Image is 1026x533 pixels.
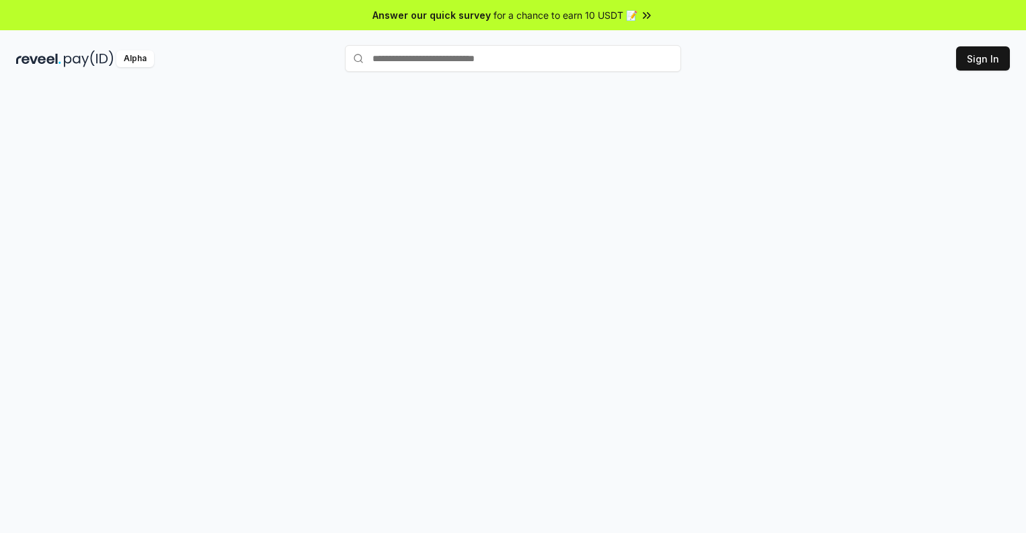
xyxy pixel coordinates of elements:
[956,46,1010,71] button: Sign In
[16,50,61,67] img: reveel_dark
[116,50,154,67] div: Alpha
[372,8,491,22] span: Answer our quick survey
[494,8,637,22] span: for a chance to earn 10 USDT 📝
[64,50,114,67] img: pay_id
